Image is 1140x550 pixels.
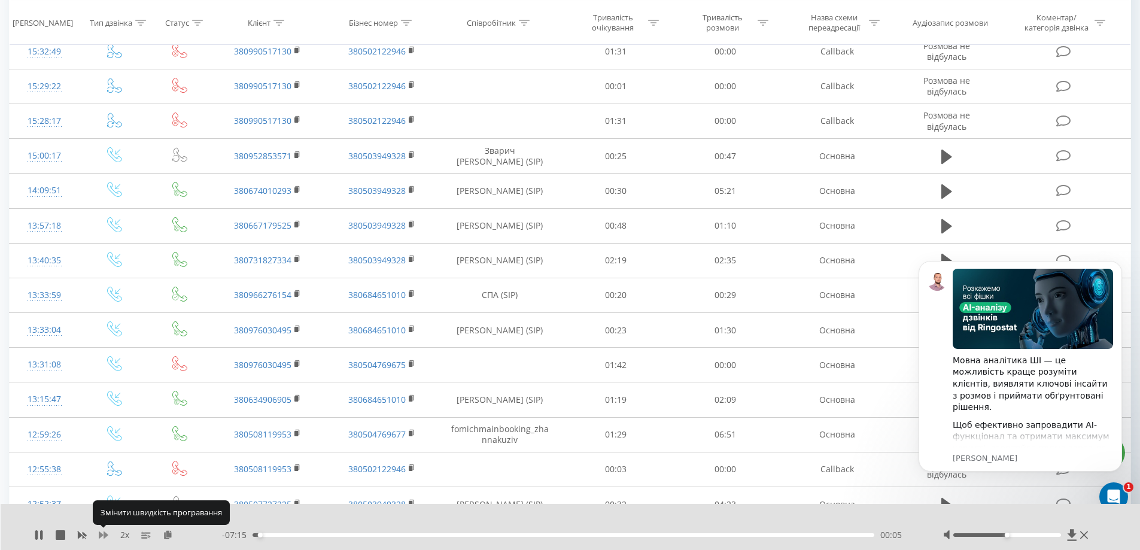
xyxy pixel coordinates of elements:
[348,359,406,370] a: 380504769675
[348,394,406,405] a: 380684651010
[439,417,561,452] td: fomichmainbooking_zhannakuziv
[348,254,406,266] a: 380503949328
[671,417,780,452] td: 06:51
[1099,482,1128,511] iframe: Intercom live chat
[561,69,671,104] td: 00:01
[561,278,671,312] td: 00:20
[561,208,671,243] td: 00:48
[348,429,406,440] a: 380504769677
[234,220,291,231] a: 380667179525
[22,353,68,376] div: 13:31:08
[234,150,291,162] a: 380952853571
[439,487,561,522] td: [PERSON_NAME] (SIP)
[913,17,988,28] div: Аудіозапис розмови
[22,110,68,133] div: 15:28:17
[561,174,671,208] td: 00:30
[22,249,68,272] div: 13:40:35
[802,13,866,33] div: Назва схеми переадресації
[348,463,406,475] a: 380502122946
[780,174,893,208] td: Основна
[671,452,780,487] td: 00:00
[439,243,561,278] td: [PERSON_NAME] (SIP)
[780,382,893,417] td: Основна
[348,499,406,510] a: 380503949328
[22,458,68,481] div: 12:55:38
[780,313,893,348] td: Основна
[348,289,406,300] a: 380684651010
[1022,13,1092,33] div: Коментар/категорія дзвінка
[234,429,291,440] a: 380508119953
[22,423,68,446] div: 12:59:26
[671,278,780,312] td: 00:29
[439,382,561,417] td: [PERSON_NAME] (SIP)
[561,104,671,138] td: 01:31
[467,17,516,28] div: Співробітник
[923,110,970,132] span: Розмова не відбулась
[1005,533,1010,537] div: Accessibility label
[13,17,73,28] div: [PERSON_NAME]
[234,254,291,266] a: 380731827334
[880,529,902,541] span: 00:05
[561,382,671,417] td: 01:19
[257,533,262,537] div: Accessibility label
[348,45,406,57] a: 380502122946
[234,394,291,405] a: 380634906905
[165,17,189,28] div: Статус
[780,487,893,522] td: Основна
[234,45,291,57] a: 380990517130
[780,34,893,69] td: Callback
[780,104,893,138] td: Callback
[561,139,671,174] td: 00:25
[780,208,893,243] td: Основна
[1124,482,1133,492] span: 1
[22,75,68,98] div: 15:29:22
[581,13,645,33] div: Тривалість очікування
[923,40,970,62] span: Розмова не відбулась
[780,278,893,312] td: Основна
[22,493,68,516] div: 12:52:37
[671,104,780,138] td: 00:00
[22,40,68,63] div: 15:32:49
[561,487,671,522] td: 00:32
[90,17,132,28] div: Тип дзвінка
[234,499,291,510] a: 380507727225
[439,313,561,348] td: [PERSON_NAME] (SIP)
[901,243,1140,518] iframe: Intercom notifications повідомлення
[561,452,671,487] td: 00:03
[780,417,893,452] td: Основна
[561,313,671,348] td: 00:23
[671,208,780,243] td: 01:10
[93,500,230,524] div: Змінити швидкість програвання
[348,150,406,162] a: 380503949328
[671,243,780,278] td: 02:35
[439,278,561,312] td: СПА (SIP)
[923,75,970,97] span: Розмова не відбулась
[348,115,406,126] a: 380502122946
[561,34,671,69] td: 01:31
[780,139,893,174] td: Основна
[671,348,780,382] td: 00:00
[780,348,893,382] td: Основна
[780,243,893,278] td: Основна
[561,243,671,278] td: 02:19
[348,80,406,92] a: 380502122946
[691,13,755,33] div: Тривалість розмови
[22,388,68,411] div: 13:15:47
[120,529,129,541] span: 2 x
[234,324,291,336] a: 380976030495
[349,17,398,28] div: Бізнес номер
[671,487,780,522] td: 04:23
[671,69,780,104] td: 00:00
[780,69,893,104] td: Callback
[561,417,671,452] td: 01:29
[439,208,561,243] td: [PERSON_NAME] (SIP)
[348,324,406,336] a: 380684651010
[22,284,68,307] div: 13:33:59
[234,185,291,196] a: 380674010293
